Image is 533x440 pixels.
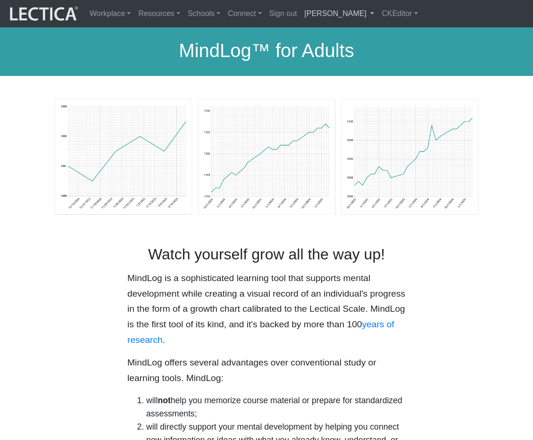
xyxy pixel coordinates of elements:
[146,394,406,420] li: will help you memorize course material or prepare for standardized assessments;
[127,355,406,386] p: MindLog offers several advantages over conventional study or learning tools. MindLog:
[184,4,224,24] a: Schools
[300,4,378,24] a: [PERSON_NAME]
[47,39,486,62] h1: MindLog™ for Adults
[378,4,421,24] a: CKEditor
[54,99,479,215] img: mindlog-chart-banner-adult.png
[127,245,406,263] h2: Watch yourself grow all the way up!
[127,271,406,348] p: MindLog is a sophisticated learning tool that supports mental development while creating a visual...
[86,4,134,24] a: Workplace
[8,5,78,23] img: lecticalive
[127,319,394,345] a: years of research
[158,396,170,405] strong: not
[134,4,184,24] a: Resources
[266,4,301,24] a: Sign out
[224,4,266,24] a: Connect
